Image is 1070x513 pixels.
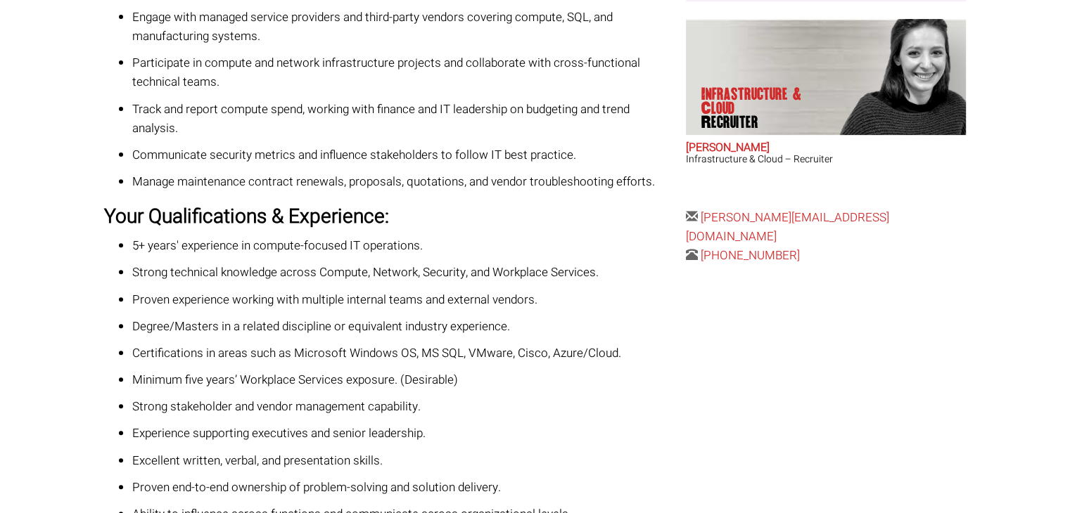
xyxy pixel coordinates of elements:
p: Proven end-to-end ownership of problem-solving and solution delivery. [132,478,675,497]
p: Track and report compute spend, working with finance and IT leadership on budgeting and trend ana... [132,100,675,138]
p: 5+ years' experience in compute-focused IT operations. [132,236,675,255]
p: Strong technical knowledge across Compute, Network, Security, and Workplace Services. [132,263,675,282]
p: Experience supporting executives and senior leadership. [132,424,675,443]
p: Manage maintenance contract renewals, proposals, quotations, and vendor troubleshooting efforts. [132,172,675,191]
h2: [PERSON_NAME] [686,142,966,155]
p: Communicate security metrics and influence stakeholders to follow IT best practice. [132,145,675,164]
p: Degree/Masters in a related discipline or equivalent industry experience. [132,317,675,336]
p: Proven experience working with multiple internal teams and external vendors. [132,290,675,309]
span: Recruiter [701,115,810,129]
p: Participate in compute and network infrastructure projects and collaborate with cross-functional ... [132,53,675,91]
h3: Infrastructure & Cloud – Recruiter [686,154,966,164]
strong: Your Qualifications & Experience: [104,202,389,231]
img: Sara O'Toole does Infrastructure & Cloud Recruiter [831,19,966,135]
a: [PHONE_NUMBER] [701,247,800,264]
p: Certifications in areas such as Microsoft Windows OS, MS SQL, VMware, Cisco, Azure/Cloud. [132,344,675,363]
a: [PERSON_NAME][EMAIL_ADDRESS][DOMAIN_NAME] [686,209,889,245]
p: Infrastructure & Cloud [701,87,810,129]
p: Minimum five years’ Workplace Services exposure. (Desirable) [132,370,675,389]
p: Strong stakeholder and vendor management capability. [132,397,675,416]
p: Engage with managed service providers and third-party vendors covering compute, SQL, and manufact... [132,8,675,46]
p: Excellent written, verbal, and presentation skills. [132,451,675,470]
